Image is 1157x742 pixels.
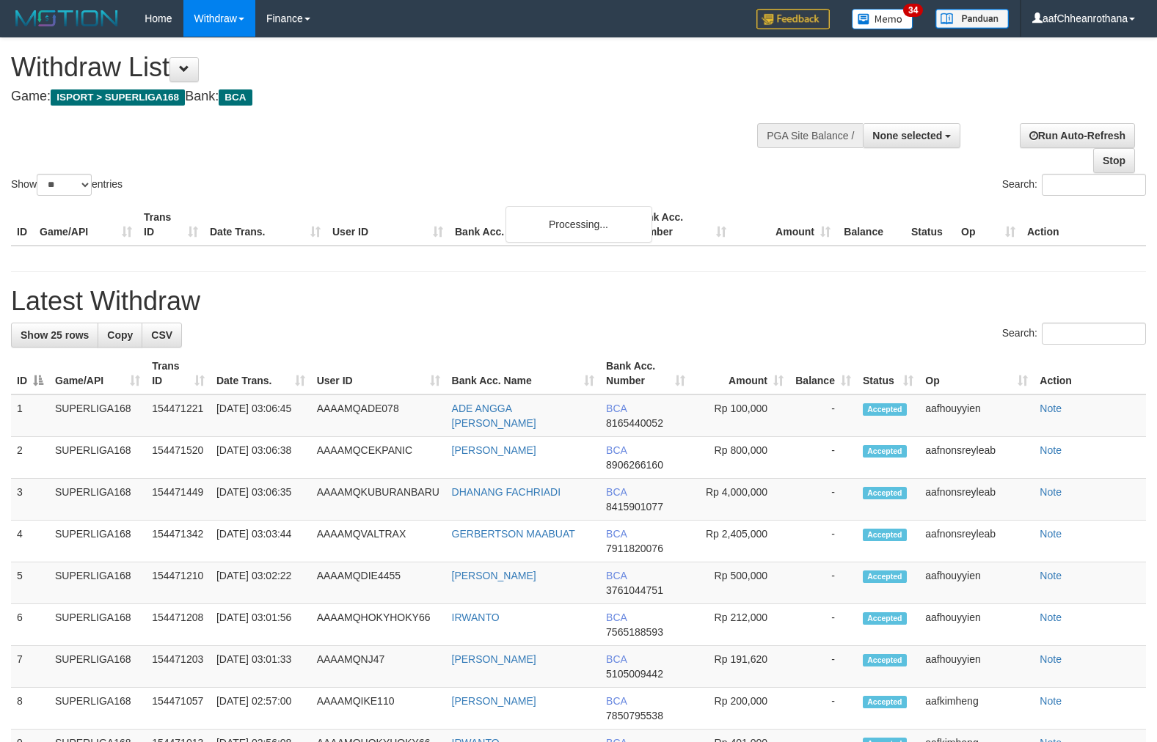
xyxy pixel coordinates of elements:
[11,89,756,104] h4: Game: Bank:
[789,437,857,479] td: -
[919,353,1034,394] th: Op: activate to sort column ascending
[146,394,211,437] td: 154471221
[311,604,446,646] td: AAAAMQHOKYHOKY66
[452,403,536,429] a: ADE ANGGA [PERSON_NAME]
[146,646,211,688] td: 154471203
[1021,204,1146,246] th: Action
[955,204,1021,246] th: Op
[146,688,211,730] td: 154471057
[756,9,830,29] img: Feedback.jpg
[691,521,789,562] td: Rp 2,405,000
[311,562,446,604] td: AAAAMQDIE4455
[49,604,146,646] td: SUPERLIGA168
[11,437,49,479] td: 2
[98,323,142,348] a: Copy
[211,479,311,521] td: [DATE] 03:06:35
[935,9,1009,29] img: panduan.png
[1040,653,1062,665] a: Note
[1034,353,1146,394] th: Action
[452,653,536,665] a: [PERSON_NAME]
[836,204,905,246] th: Balance
[1093,148,1135,173] a: Stop
[863,570,907,583] span: Accepted
[204,204,326,246] th: Date Trans.
[789,562,857,604] td: -
[311,394,446,437] td: AAAAMQADE078
[311,521,446,562] td: AAAAMQVALTRAX
[863,123,960,148] button: None selected
[691,353,789,394] th: Amount: activate to sort column ascending
[863,487,907,499] span: Accepted
[49,646,146,688] td: SUPERLIGA168
[219,89,252,106] span: BCA
[211,604,311,646] td: [DATE] 03:01:56
[789,394,857,437] td: -
[903,4,923,17] span: 34
[1040,570,1062,581] a: Note
[452,570,536,581] a: [PERSON_NAME]
[606,668,663,680] span: Copy 5105009442 to clipboard
[11,521,49,562] td: 4
[146,521,211,562] td: 154471342
[326,204,449,246] th: User ID
[49,353,146,394] th: Game/API: activate to sort column ascending
[863,654,907,666] span: Accepted
[11,604,49,646] td: 6
[452,486,561,498] a: DHANANG FACHRIADI
[606,653,627,665] span: BCA
[51,89,185,106] span: ISPORT > SUPERLIGA168
[919,604,1034,646] td: aafhouyyien
[146,604,211,646] td: 154471208
[919,479,1034,521] td: aafnonsreyleab
[1040,444,1062,456] a: Note
[311,353,446,394] th: User ID: activate to sort column ascending
[37,174,92,196] select: Showentries
[21,329,89,341] span: Show 25 rows
[1002,174,1146,196] label: Search:
[505,206,652,243] div: Processing...
[606,626,663,638] span: Copy 7565188593 to clipboard
[311,646,446,688] td: AAAAMQNJ47
[311,437,446,479] td: AAAAMQCEKPANIC
[919,688,1034,730] td: aafkimheng
[452,528,575,540] a: GERBERTSON MAABUAT
[107,329,133,341] span: Copy
[452,695,536,707] a: [PERSON_NAME]
[211,688,311,730] td: [DATE] 02:57:00
[1040,695,1062,707] a: Note
[606,584,663,596] span: Copy 3761044751 to clipboard
[11,688,49,730] td: 8
[11,7,123,29] img: MOTION_logo.png
[600,353,691,394] th: Bank Acc. Number: activate to sort column ascending
[606,501,663,513] span: Copy 8415901077 to clipboard
[691,394,789,437] td: Rp 100,000
[606,459,663,471] span: Copy 8906266160 to clipboard
[606,403,627,414] span: BCA
[863,612,907,625] span: Accepted
[606,486,627,498] span: BCA
[606,710,663,721] span: Copy 7850795538 to clipboard
[789,688,857,730] td: -
[49,437,146,479] td: SUPERLIGA168
[857,353,919,394] th: Status: activate to sort column ascending
[852,9,913,29] img: Button%20Memo.svg
[1040,611,1062,623] a: Note
[863,696,907,708] span: Accepted
[151,329,172,341] span: CSV
[311,688,446,730] td: AAAAMQIKE110
[919,562,1034,604] td: aafhouyyien
[1002,323,1146,345] label: Search:
[691,604,789,646] td: Rp 212,000
[691,688,789,730] td: Rp 200,000
[789,646,857,688] td: -
[606,543,663,554] span: Copy 7911820076 to clipboard
[11,323,98,348] a: Show 25 rows
[49,688,146,730] td: SUPERLIGA168
[691,437,789,479] td: Rp 800,000
[146,437,211,479] td: 154471520
[628,204,732,246] th: Bank Acc. Number
[11,353,49,394] th: ID: activate to sort column descending
[872,130,942,142] span: None selected
[11,479,49,521] td: 3
[452,444,536,456] a: [PERSON_NAME]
